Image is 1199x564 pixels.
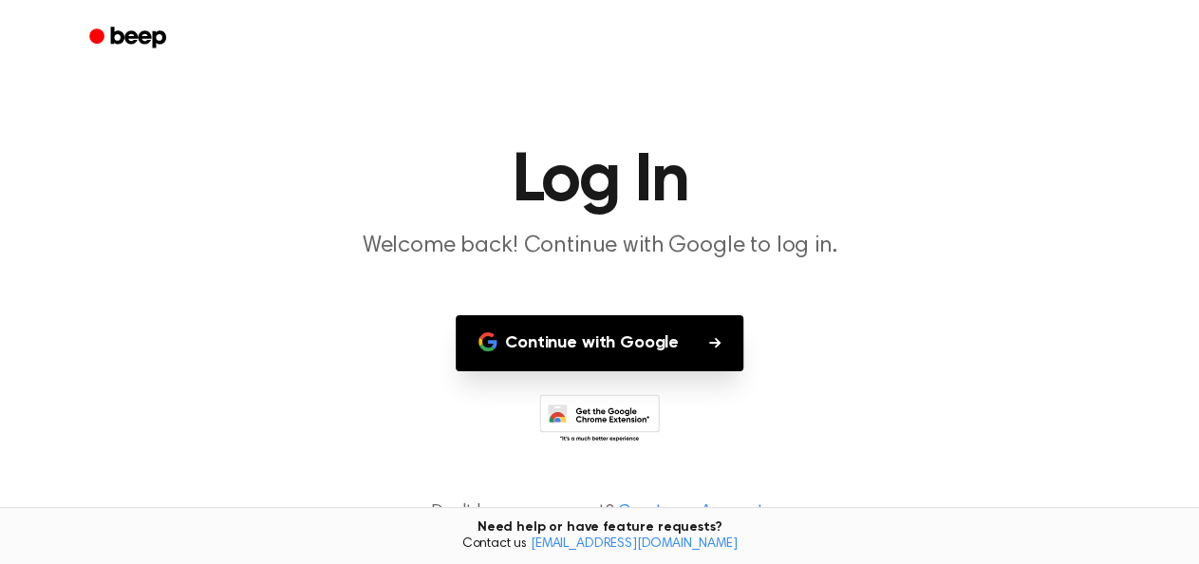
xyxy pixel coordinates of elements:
p: Don't have an account? [23,499,1176,525]
h1: Log In [114,147,1086,216]
a: Create an Account [618,499,764,525]
p: Welcome back! Continue with Google to log in. [235,231,965,262]
a: [EMAIL_ADDRESS][DOMAIN_NAME] [531,537,738,551]
a: Beep [76,20,183,57]
span: Contact us [11,536,1188,554]
button: Continue with Google [456,315,743,371]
